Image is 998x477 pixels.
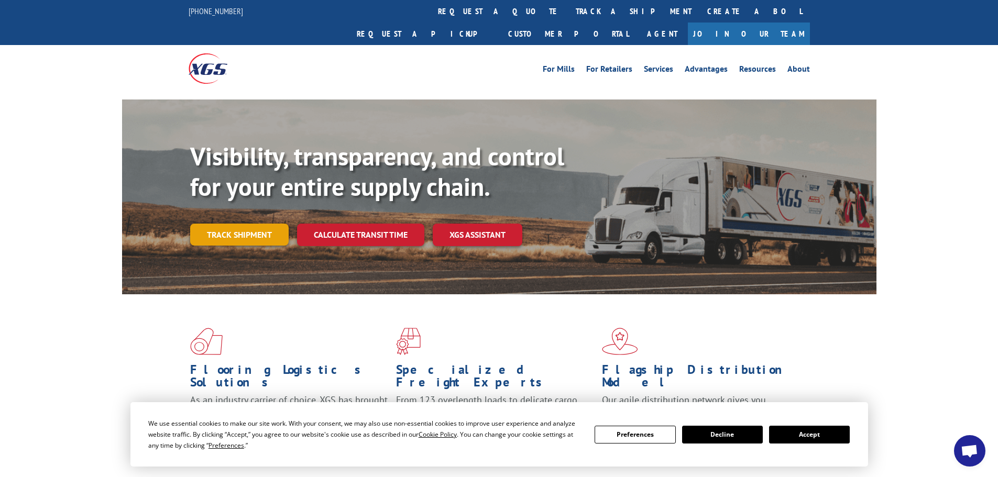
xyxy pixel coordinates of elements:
img: xgs-icon-total-supply-chain-intelligence-red [190,328,223,355]
div: Cookie Consent Prompt [130,402,868,467]
a: Calculate transit time [297,224,424,246]
span: Preferences [209,441,244,450]
a: Join Our Team [688,23,810,45]
a: XGS ASSISTANT [433,224,522,246]
h1: Flooring Logistics Solutions [190,363,388,394]
a: For Retailers [586,65,632,76]
span: Our agile distribution network gives you nationwide inventory management on demand. [602,394,795,418]
div: Open chat [954,435,985,467]
a: [PHONE_NUMBER] [189,6,243,16]
span: Cookie Policy [419,430,457,439]
button: Preferences [595,426,675,443]
span: As an industry carrier of choice, XGS has brought innovation and dedication to flooring logistics... [190,394,388,431]
div: We use essential cookies to make our site work. With your consent, we may also use non-essential ... [148,418,582,451]
a: Track shipment [190,224,289,246]
h1: Flagship Distribution Model [602,363,800,394]
a: Services [644,65,673,76]
h1: Specialized Freight Experts [396,363,594,394]
a: Request a pickup [349,23,500,45]
button: Accept [769,426,850,443]
button: Decline [682,426,763,443]
a: Advantages [685,65,728,76]
a: For Mills [543,65,575,76]
a: Customer Portal [500,23,637,45]
img: xgs-icon-focused-on-flooring-red [396,328,421,355]
p: From 123 overlength loads to delicate cargo, our experienced staff knows the best way to move you... [396,394,594,440]
b: Visibility, transparency, and control for your entire supply chain. [190,140,564,203]
img: xgs-icon-flagship-distribution-model-red [602,328,638,355]
a: About [787,65,810,76]
a: Agent [637,23,688,45]
a: Resources [739,65,776,76]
